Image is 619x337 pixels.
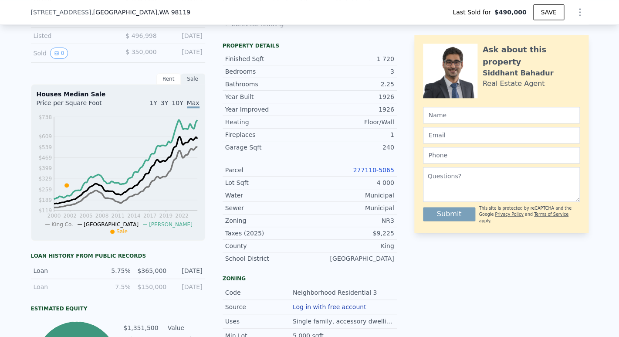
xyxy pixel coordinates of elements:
span: [STREET_ADDRESS] [31,8,91,17]
div: Municipal [310,204,394,212]
div: 1 [310,130,394,139]
div: Lot Sqft [225,178,310,187]
tspan: 2008 [95,213,108,219]
span: , WA 98119 [157,9,190,16]
div: Heating [225,118,310,126]
span: Last Sold for [453,8,494,17]
div: Year Improved [225,105,310,114]
a: Privacy Policy [495,212,523,217]
tspan: 2005 [79,213,93,219]
button: View historical data [50,48,68,59]
button: Show Options [571,3,589,21]
div: Single family, accessory dwellings. [293,317,394,326]
input: Email [423,127,580,143]
div: 7.5% [100,283,130,291]
span: 1Y [149,99,157,106]
tspan: $399 [38,165,52,171]
div: Price per Square Foot [37,99,118,112]
tspan: $119 [38,208,52,214]
span: [PERSON_NAME] [149,221,193,228]
div: Siddhant Bahadur [483,68,554,78]
div: Taxes (2025) [225,229,310,238]
div: [DATE] [172,283,202,291]
div: Neighborhood Residential 3 [293,288,379,297]
span: 10Y [172,99,183,106]
input: Name [423,107,580,123]
div: Code [225,288,293,297]
div: $365,000 [136,266,166,275]
tspan: $189 [38,197,52,203]
div: Floor/Wall [310,118,394,126]
tspan: $469 [38,154,52,160]
tspan: 2000 [47,213,61,219]
span: $ 350,000 [125,48,156,55]
div: Year Built [225,92,310,101]
div: Fireplaces [225,130,310,139]
span: $ 496,998 [125,32,156,39]
div: Ask about this property [483,44,580,68]
div: Source [225,303,293,311]
tspan: $259 [38,186,52,192]
div: [DATE] [164,31,203,40]
div: 4 000 [310,178,394,187]
span: , [GEOGRAPHIC_DATA] [91,8,190,17]
div: Finished Sqft [225,54,310,63]
tspan: 2014 [127,213,141,219]
div: [DATE] [172,266,202,275]
button: Submit [423,207,476,221]
div: Sewer [225,204,310,212]
div: [DATE] [164,48,203,59]
div: Sale [181,73,205,85]
span: Max [187,99,200,108]
div: 1926 [310,92,394,101]
span: 3Y [161,99,168,106]
a: Terms of Service [534,212,568,217]
div: 5.75% [100,266,130,275]
div: Zoning [225,216,310,225]
td: $1,351,500 [123,323,159,333]
div: [GEOGRAPHIC_DATA] [310,254,394,263]
span: Sale [116,228,128,235]
div: Loan history from public records [31,252,205,259]
div: 1926 [310,105,394,114]
div: Garage Sqft [225,143,310,152]
td: Value [166,323,205,333]
button: SAVE [533,4,564,20]
div: Uses [225,317,293,326]
div: 3 [310,67,394,76]
div: This site is protected by reCAPTCHA and the Google and apply. [479,205,579,224]
div: School District [225,254,310,263]
span: King Co. [51,221,73,228]
div: 2.25 [310,80,394,89]
div: NR3 [310,216,394,225]
div: Real Estate Agent [483,78,545,89]
div: $9,225 [310,229,394,238]
div: Houses Median Sale [37,90,200,99]
span: $490,000 [494,8,527,17]
div: $150,000 [136,283,166,291]
div: Municipal [310,191,394,200]
a: 277110-5065 [353,167,394,174]
div: Sold [34,48,111,59]
div: Loan [34,266,95,275]
div: 240 [310,143,394,152]
button: Log in with free account [293,303,366,310]
div: Zoning [223,275,397,282]
div: Estimated Equity [31,305,205,312]
div: 1 720 [310,54,394,63]
div: Loan [34,283,95,291]
tspan: 2002 [63,213,77,219]
input: Phone [423,147,580,163]
span: [GEOGRAPHIC_DATA] [84,221,139,228]
tspan: $329 [38,176,52,182]
div: Bathrooms [225,80,310,89]
div: Parcel [225,166,310,174]
tspan: $609 [38,133,52,140]
tspan: $738 [38,114,52,120]
div: Rent [156,73,181,85]
tspan: 2019 [159,213,173,219]
tspan: 2022 [175,213,189,219]
div: Listed [34,31,111,40]
tspan: 2011 [111,213,125,219]
div: Water [225,191,310,200]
